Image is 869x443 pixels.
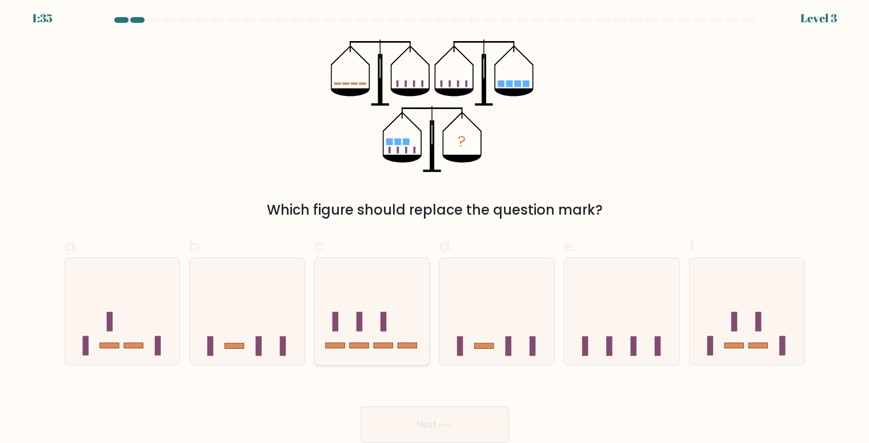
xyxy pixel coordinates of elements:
[71,200,798,220] div: Which figure should replace the question mark?
[189,235,203,257] span: b.
[32,10,53,27] div: 1:35
[439,235,452,257] span: d.
[314,235,327,257] span: c.
[65,235,78,257] span: a.
[458,130,466,152] tspan: ?
[564,235,576,257] span: e.
[800,10,837,27] div: Level 3
[361,406,509,443] button: Next
[689,235,697,257] span: f.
